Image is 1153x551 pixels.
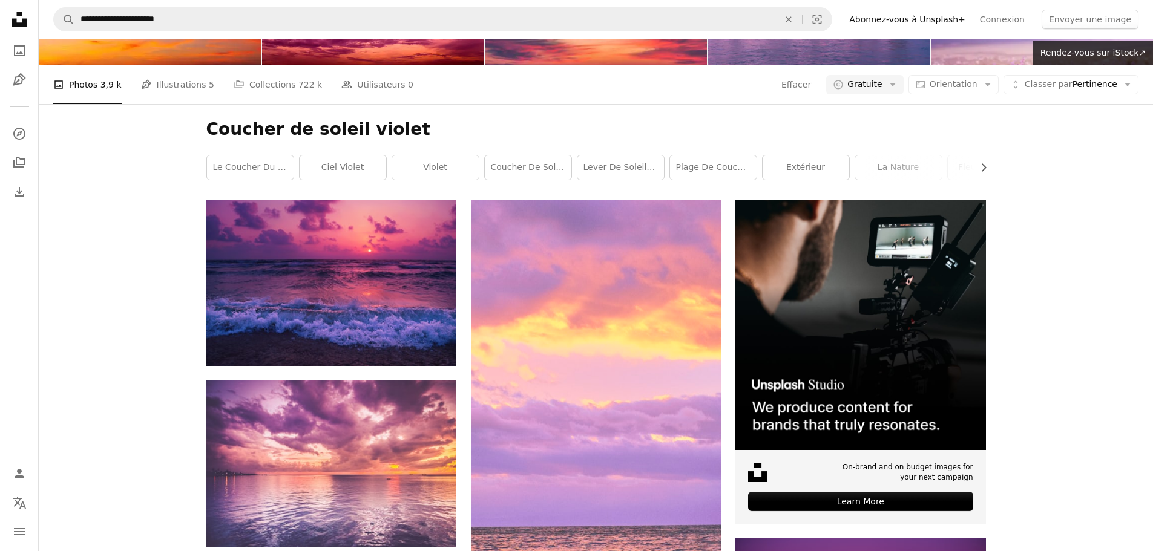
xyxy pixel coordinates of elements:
a: Connexion [973,10,1032,29]
a: Illustrations [7,68,31,92]
button: Menu [7,520,31,544]
span: On-brand and on budget images for your next campaign [835,462,973,483]
button: Rechercher sur Unsplash [54,8,74,31]
span: Rendez-vous sur iStock ↗ [1040,48,1146,57]
span: Orientation [930,79,977,89]
img: l’océan pendant l’heure dorée [206,380,456,547]
button: Langue [7,491,31,515]
a: Explorer [7,122,31,146]
a: violet [392,155,479,180]
a: Rendez-vous sur iStock↗ [1033,41,1153,65]
span: Classer par [1025,79,1073,89]
a: Photos [7,39,31,63]
button: Recherche de visuels [803,8,832,31]
span: 5 [209,78,214,91]
button: Classer parPertinence [1004,75,1138,94]
button: Effacer [775,8,802,31]
img: seashore [206,200,456,365]
button: Gratuite [826,75,904,94]
button: faire défiler la liste vers la droite [973,155,986,180]
img: file-1715652217532-464736461acbimage [735,200,985,449]
a: Illustrations 5 [141,65,214,104]
a: Connexion / S’inscrire [7,461,31,486]
a: l’océan pendant l’heure dorée [206,458,456,469]
a: Collections 722 k [234,65,322,104]
span: Pertinence [1025,79,1117,91]
button: Orientation [908,75,999,94]
a: Plage de coucher de soleil violet [670,155,757,180]
h1: Coucher de soleil violet [206,119,986,140]
a: Historique de téléchargement [7,180,31,204]
button: Effacer [781,75,812,94]
img: file-1631678316303-ed18b8b5cb9cimage [748,463,767,482]
a: seashore [206,277,456,288]
a: Abonnez-vous à Unsplash+ [842,10,973,29]
a: Utilisateurs 0 [341,65,413,104]
a: la nature [855,155,942,180]
a: Accueil — Unsplash [7,7,31,34]
span: 0 [408,78,413,91]
a: fleurs violettes [948,155,1034,180]
a: On-brand and on budget images for your next campaignLearn More [735,200,985,524]
a: coucher de soleil rose [485,155,571,180]
span: 722 k [298,78,322,91]
a: lever de soleil violet [577,155,664,180]
a: Extérieur [763,155,849,180]
a: un plan d’eau avec un ciel nuageux au-dessus [471,416,721,427]
span: Gratuite [847,79,882,91]
button: Envoyer une image [1042,10,1138,29]
a: Collections [7,151,31,175]
form: Rechercher des visuels sur tout le site [53,7,832,31]
div: Learn More [748,492,973,511]
a: ciel violet [300,155,386,180]
a: le coucher du soleil [207,155,294,180]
